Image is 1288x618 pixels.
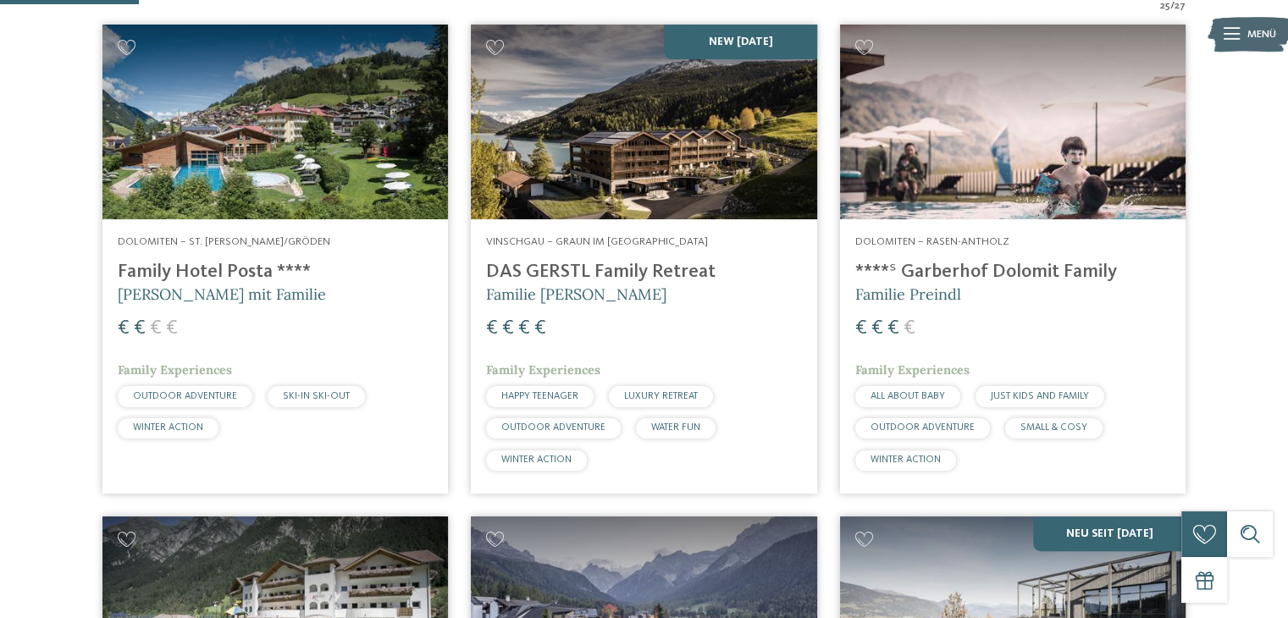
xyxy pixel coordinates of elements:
span: WINTER ACTION [133,422,203,433]
span: € [871,318,883,339]
span: € [118,318,130,339]
span: ALL ABOUT BABY [871,391,945,401]
span: € [904,318,915,339]
span: Dolomiten – Rasen-Antholz [855,236,1009,247]
a: Familienhotels gesucht? Hier findet ihr die besten! NEW [DATE] Vinschgau – Graun im [GEOGRAPHIC_D... [471,25,816,494]
span: WATER FUN [651,422,700,433]
span: € [518,318,530,339]
span: Dolomiten – St. [PERSON_NAME]/Gröden [118,236,330,247]
span: JUST KIDS AND FAMILY [991,391,1089,401]
span: € [534,318,546,339]
span: SMALL & COSY [1020,422,1087,433]
span: SKI-IN SKI-OUT [283,391,350,401]
h4: DAS GERSTL Family Retreat [486,261,801,284]
h4: Family Hotel Posta **** [118,261,433,284]
span: WINTER ACTION [501,455,572,465]
span: LUXURY RETREAT [624,391,698,401]
span: € [150,318,162,339]
span: OUTDOOR ADVENTURE [501,422,605,433]
span: OUTDOOR ADVENTURE [871,422,975,433]
span: Vinschgau – Graun im [GEOGRAPHIC_DATA] [486,236,708,247]
span: € [855,318,867,339]
span: € [134,318,146,339]
span: WINTER ACTION [871,455,941,465]
span: Family Experiences [486,362,600,378]
span: € [887,318,899,339]
span: Family Experiences [855,362,970,378]
span: HAPPY TEENAGER [501,391,578,401]
span: Family Experiences [118,362,232,378]
span: € [166,318,178,339]
span: OUTDOOR ADVENTURE [133,391,237,401]
img: Familienhotels gesucht? Hier findet ihr die besten! [471,25,816,219]
span: [PERSON_NAME] mit Familie [118,284,326,304]
img: Familienhotels gesucht? Hier findet ihr die besten! [102,25,448,219]
span: Familie [PERSON_NAME] [486,284,666,304]
span: € [486,318,498,339]
span: Familie Preindl [855,284,961,304]
a: Familienhotels gesucht? Hier findet ihr die besten! Dolomiten – St. [PERSON_NAME]/Gröden Family H... [102,25,448,494]
img: Familienhotels gesucht? Hier findet ihr die besten! [840,25,1186,219]
a: Familienhotels gesucht? Hier findet ihr die besten! Dolomiten – Rasen-Antholz ****ˢ Garberhof Dol... [840,25,1186,494]
span: € [502,318,514,339]
h4: ****ˢ Garberhof Dolomit Family [855,261,1170,284]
